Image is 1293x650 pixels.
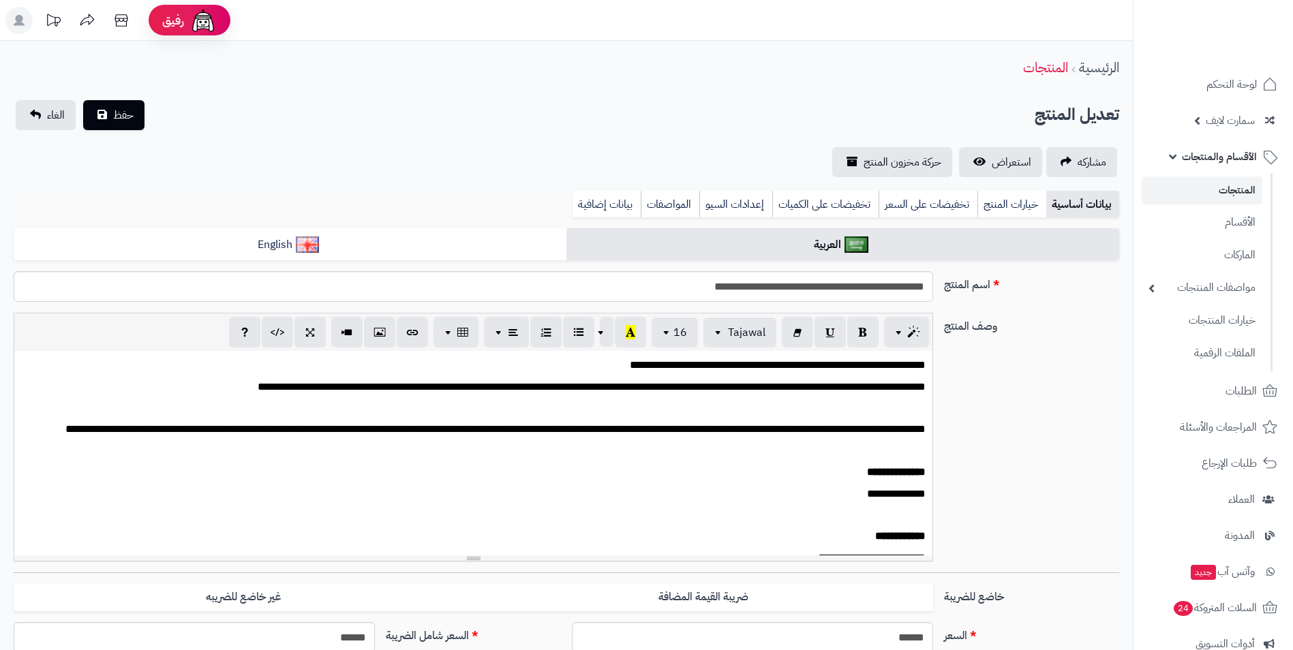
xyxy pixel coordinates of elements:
a: الرئيسية [1079,57,1119,78]
span: الطلبات [1226,382,1257,401]
img: logo-2.png [1200,12,1280,40]
a: تخفيضات على السعر [879,191,977,218]
a: العملاء [1142,483,1285,516]
button: 16 [652,318,698,347]
span: المراجعات والأسئلة [1180,418,1257,437]
label: ضريبة القيمة المضافة [474,583,933,611]
span: رفيق [162,12,184,29]
a: استعراض [959,147,1042,177]
span: وآتس آب [1189,562,1255,581]
img: ai-face.png [189,7,217,34]
a: لوحة التحكم [1142,68,1285,101]
span: 16 [673,324,687,341]
a: الملفات الرقمية [1142,339,1262,368]
label: السعر [939,622,1125,644]
span: جديد [1191,565,1216,580]
a: الأقسام [1142,208,1262,237]
a: مواصفات المنتجات [1142,273,1262,303]
label: السعر شامل الضريبة [380,622,566,644]
a: خيارات المنتج [977,191,1046,218]
span: لوحة التحكم [1206,75,1257,94]
a: تخفيضات على الكميات [772,191,879,218]
span: حفظ [113,107,134,123]
img: العربية [845,236,868,253]
a: الطلبات [1142,375,1285,407]
span: سمارت لايف [1206,111,1255,130]
button: Tajawal [703,318,776,347]
img: English [296,236,320,253]
label: غير خاضع للضريبه [14,583,473,611]
span: استعراض [992,154,1031,170]
a: بيانات إضافية [573,191,641,218]
a: المدونة [1142,519,1285,552]
a: خيارات المنتجات [1142,306,1262,335]
a: المنتجات [1142,176,1262,204]
span: طلبات الإرجاع [1202,454,1257,473]
span: الأقسام والمنتجات [1182,147,1257,166]
span: العملاء [1228,490,1255,509]
label: خاضع للضريبة [939,583,1125,605]
a: الماركات [1142,241,1262,270]
a: إعدادات السيو [699,191,772,218]
span: 24 [1173,600,1194,617]
span: الغاء [47,107,65,123]
a: تحديثات المنصة [36,7,70,37]
a: حركة مخزون المنتج [832,147,952,177]
span: المدونة [1225,526,1255,545]
a: المنتجات [1023,57,1068,78]
a: مشاركه [1046,147,1117,177]
label: وصف المنتج [939,313,1125,335]
a: السلات المتروكة24 [1142,591,1285,624]
a: المراجعات والأسئلة [1142,411,1285,444]
label: اسم المنتج [939,271,1125,293]
span: حركة مخزون المنتج [864,154,941,170]
a: بيانات أساسية [1046,191,1119,218]
span: مشاركه [1078,154,1106,170]
a: طلبات الإرجاع [1142,447,1285,480]
span: Tajawal [728,324,765,341]
h2: تعديل المنتج [1035,101,1119,129]
button: حفظ [83,100,144,130]
a: وآتس آبجديد [1142,555,1285,588]
a: English [14,228,566,262]
a: المواصفات [641,191,699,218]
a: الغاء [16,100,76,130]
a: العربية [566,228,1119,262]
span: السلات المتروكة [1172,598,1257,617]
